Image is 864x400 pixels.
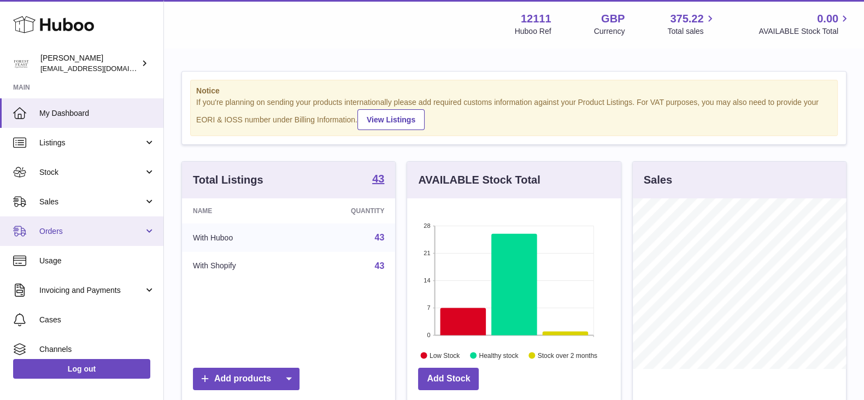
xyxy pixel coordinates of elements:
a: Add Stock [418,368,479,390]
span: Orders [39,226,144,237]
strong: 43 [372,173,384,184]
span: Channels [39,344,155,355]
text: Healthy stock [479,351,519,359]
a: 0.00 AVAILABLE Stock Total [759,11,851,37]
span: 375.22 [670,11,703,26]
span: [EMAIL_ADDRESS][DOMAIN_NAME] [40,64,161,73]
div: Currency [594,26,625,37]
img: bronaghc@forestfeast.com [13,55,30,72]
div: Huboo Ref [515,26,551,37]
text: 28 [424,222,431,229]
span: Sales [39,197,144,207]
strong: GBP [601,11,625,26]
td: With Shopify [182,252,297,280]
th: Name [182,198,297,223]
h3: AVAILABLE Stock Total [418,173,540,187]
a: 43 [372,173,384,186]
h3: Sales [644,173,672,187]
a: View Listings [357,109,425,130]
span: AVAILABLE Stock Total [759,26,851,37]
a: Add products [193,368,299,390]
span: Listings [39,138,144,148]
span: Total sales [667,26,716,37]
text: 7 [427,304,431,311]
span: 0.00 [817,11,838,26]
th: Quantity [297,198,395,223]
text: 21 [424,250,431,256]
span: Invoicing and Payments [39,285,144,296]
div: [PERSON_NAME] [40,53,139,74]
h3: Total Listings [193,173,263,187]
a: 375.22 Total sales [667,11,716,37]
text: 0 [427,332,431,338]
text: 14 [424,277,431,284]
text: Low Stock [430,351,460,359]
strong: Notice [196,86,832,96]
text: Stock over 2 months [538,351,597,359]
strong: 12111 [521,11,551,26]
div: If you're planning on sending your products internationally please add required customs informati... [196,97,832,130]
span: Usage [39,256,155,266]
span: Cases [39,315,155,325]
span: My Dashboard [39,108,155,119]
a: 43 [375,233,385,242]
a: Log out [13,359,150,379]
span: Stock [39,167,144,178]
td: With Huboo [182,223,297,252]
a: 43 [375,261,385,270]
